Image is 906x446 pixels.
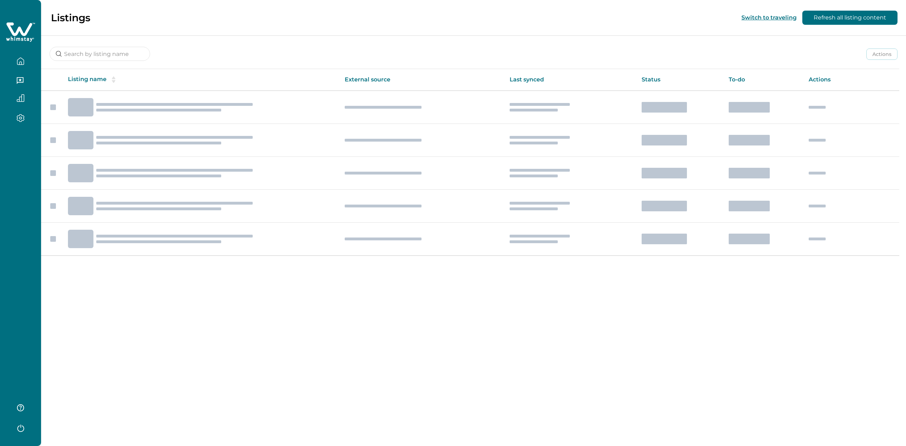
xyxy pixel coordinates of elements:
[107,76,121,83] button: sorting
[866,48,898,60] button: Actions
[803,69,899,91] th: Actions
[741,14,797,21] button: Switch to traveling
[504,69,636,91] th: Last synced
[62,69,339,91] th: Listing name
[802,11,898,25] button: Refresh all listing content
[339,69,504,91] th: External source
[636,69,723,91] th: Status
[51,12,90,24] p: Listings
[723,69,803,91] th: To-do
[50,47,150,61] input: Search by listing name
